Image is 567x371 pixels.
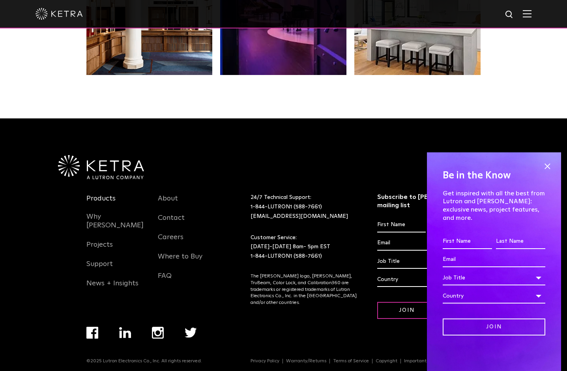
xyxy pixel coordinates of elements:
[443,289,545,304] div: Country
[158,252,202,270] a: Where to Buy
[251,233,357,261] p: Customer Service: [DATE]-[DATE] 8am- 5pm EST
[185,328,197,338] img: twitter
[443,252,545,267] input: Email
[377,193,479,210] h3: Subscribe to [PERSON_NAME]’s mailing list
[251,253,322,259] a: 1-844-LUTRON1 (588-7661)
[152,327,164,339] img: instagram
[86,327,98,339] img: facebook
[158,233,183,251] a: Careers
[401,359,473,364] a: Important Safety Information
[377,217,426,232] input: First Name
[86,193,146,297] div: Navigation Menu
[330,359,372,364] a: Terms of Service
[443,189,545,222] p: Get inspired with all the best from Lutron and [PERSON_NAME]: exclusive news, project features, a...
[251,358,481,364] div: Navigation Menu
[86,358,202,364] p: ©2025 Lutron Electronics Co., Inc. All rights reserved.
[505,10,515,20] img: search icon
[86,194,116,212] a: Products
[251,273,357,306] p: The [PERSON_NAME] logo, [PERSON_NAME], TruBeam, Color Lock, and Calibration360 are trademarks or ...
[158,214,185,232] a: Contact
[443,168,545,183] h4: Be in the Know
[377,254,479,269] div: Job Title
[251,204,322,210] a: 1-844-LUTRON1 (588-7661)
[443,234,492,249] input: First Name
[119,327,131,338] img: linkedin
[443,319,545,335] input: Join
[86,327,218,358] div: Navigation Menu
[283,359,330,364] a: Warranty/Returns
[158,272,172,290] a: FAQ
[86,212,146,239] a: Why [PERSON_NAME]
[158,193,218,290] div: Navigation Menu
[58,155,144,180] img: Ketra-aLutronCo_White_RGB
[377,236,479,251] input: Email
[523,10,531,17] img: Hamburger%20Nav.svg
[86,240,113,259] a: Projects
[86,260,113,278] a: Support
[86,279,138,297] a: News + Insights
[377,272,479,287] div: Country
[251,193,357,221] p: 24/7 Technical Support:
[496,234,545,249] input: Last Name
[251,214,348,219] a: [EMAIL_ADDRESS][DOMAIN_NAME]
[377,302,436,319] input: Join
[158,194,178,212] a: About
[443,270,545,285] div: Job Title
[36,8,83,20] img: ketra-logo-2019-white
[247,359,283,364] a: Privacy Policy
[372,359,401,364] a: Copyright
